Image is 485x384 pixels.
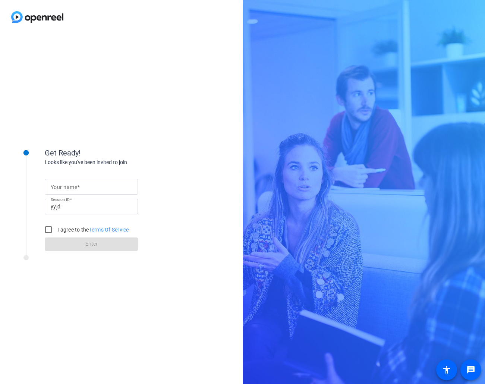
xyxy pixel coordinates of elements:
mat-icon: message [466,365,475,374]
label: I agree to the [56,226,129,233]
mat-label: Session ID [51,197,70,202]
mat-label: Your name [51,184,77,190]
a: Terms Of Service [89,227,129,233]
div: Get Ready! [45,147,194,158]
div: Looks like you've been invited to join [45,158,194,166]
mat-icon: accessibility [442,365,451,374]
